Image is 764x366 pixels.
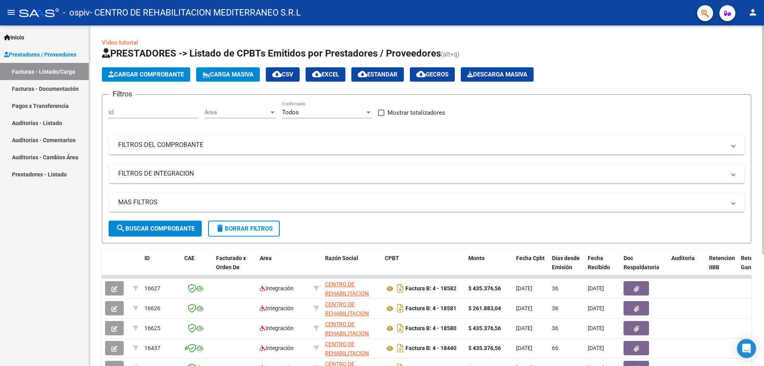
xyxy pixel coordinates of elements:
[118,198,725,207] mat-panel-title: MAS FILTROS
[468,285,501,292] strong: $ 435.376,56
[306,67,345,82] button: EXCEL
[257,250,310,285] datatable-header-cell: Area
[709,255,735,270] span: Retencion IIBB
[325,300,378,317] div: 30711917027
[588,345,604,351] span: [DATE]
[260,345,294,351] span: Integración
[144,285,160,292] span: 16627
[516,345,532,351] span: [DATE]
[737,339,756,358] div: Open Intercom Messenger
[549,250,585,285] datatable-header-cell: Días desde Emisión
[109,135,745,155] mat-expansion-panel-header: FILTROS DEL COMPROBANTE
[196,67,260,82] button: Carga Masiva
[405,325,456,332] strong: Factura B: 4 - 18580
[552,255,580,270] span: Días desde Emisión
[266,67,300,82] button: CSV
[282,109,299,116] span: Todos
[585,250,620,285] datatable-header-cell: Fecha Recibido
[260,255,272,261] span: Area
[325,321,369,354] span: CENTRO DE REHABILITACION MEDITERRANEO S.R.L
[552,305,558,311] span: 36
[588,305,604,311] span: [DATE]
[748,8,758,17] mat-icon: person
[116,223,125,233] mat-icon: search
[516,255,545,261] span: Fecha Cpbt
[216,255,246,270] span: Facturado x Orden De
[382,250,465,285] datatable-header-cell: CPBT
[410,67,455,82] button: Gecros
[441,51,460,58] span: (alt+q)
[465,250,513,285] datatable-header-cell: Monto
[213,250,257,285] datatable-header-cell: Facturado x Orden De
[260,285,294,292] span: Integración
[272,69,282,79] mat-icon: cloud_download
[513,250,549,285] datatable-header-cell: Fecha Cpbt
[90,4,301,22] span: - CENTRO DE REHABILITACION MEDITERRANEO S.R.L
[144,325,160,331] span: 16625
[102,48,441,59] span: PRESTADORES -> Listado de CPBTs Emitidos por Prestadores / Proveedores
[109,221,202,237] button: Buscar Comprobante
[208,221,280,237] button: Borrar Filtros
[322,250,382,285] datatable-header-cell: Razón Social
[325,340,378,356] div: 30711917027
[395,342,405,354] i: Descargar documento
[4,33,24,42] span: Inicio
[385,255,399,261] span: CPBT
[312,71,339,78] span: EXCEL
[205,109,269,116] span: Area
[144,305,160,311] span: 16626
[468,305,501,311] strong: $ 261.883,04
[468,345,501,351] strong: $ 435.376,56
[388,108,445,117] span: Mostrar totalizadores
[516,325,532,331] span: [DATE]
[260,305,294,311] span: Integración
[102,67,190,82] button: Cargar Comprobante
[272,71,293,78] span: CSV
[181,250,213,285] datatable-header-cell: CAE
[118,169,725,178] mat-panel-title: FILTROS DE INTEGRACION
[102,39,138,46] a: Video tutorial
[116,225,195,232] span: Buscar Comprobante
[416,71,448,78] span: Gecros
[203,71,253,78] span: Carga Masiva
[325,320,378,337] div: 30711917027
[552,345,558,351] span: 66
[624,255,659,270] span: Doc Respaldatoria
[405,286,456,292] strong: Factura B: 4 - 18582
[325,281,369,315] span: CENTRO DE REHABILITACION MEDITERRANEO S.R.L
[108,71,184,78] span: Cargar Comprobante
[552,325,558,331] span: 36
[395,322,405,335] i: Descargar documento
[552,285,558,292] span: 36
[620,250,668,285] datatable-header-cell: Doc Respaldatoria
[516,305,532,311] span: [DATE]
[668,250,706,285] datatable-header-cell: Auditoria
[109,88,136,100] h3: Filtros
[468,255,485,261] span: Monto
[325,280,378,297] div: 30711917027
[215,225,273,232] span: Borrar Filtros
[109,164,745,183] mat-expansion-panel-header: FILTROS DE INTEGRACION
[63,4,90,22] span: - ospiv
[358,69,367,79] mat-icon: cloud_download
[4,50,76,59] span: Prestadores / Proveedores
[405,305,456,312] strong: Factura B: 4 - 18581
[416,69,426,79] mat-icon: cloud_download
[588,325,604,331] span: [DATE]
[184,255,195,261] span: CAE
[461,67,534,82] button: Descarga Masiva
[325,255,358,261] span: Razón Social
[516,285,532,292] span: [DATE]
[325,301,369,335] span: CENTRO DE REHABILITACION MEDITERRANEO S.R.L
[467,71,527,78] span: Descarga Masiva
[395,302,405,315] i: Descargar documento
[6,8,16,17] mat-icon: menu
[588,285,604,292] span: [DATE]
[671,255,695,261] span: Auditoria
[141,250,181,285] datatable-header-cell: ID
[588,255,610,270] span: Fecha Recibido
[144,345,160,351] span: 16437
[312,69,322,79] mat-icon: cloud_download
[358,71,398,78] span: Estandar
[260,325,294,331] span: Integración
